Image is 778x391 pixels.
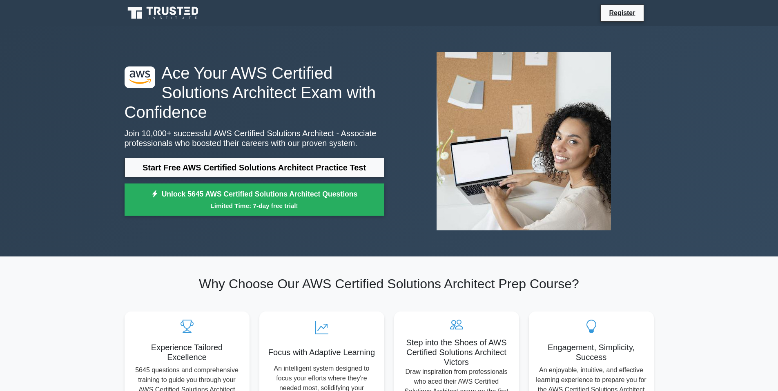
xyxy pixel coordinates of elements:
[125,128,384,148] p: Join 10,000+ successful AWS Certified Solutions Architect - Associate professionals who boosted t...
[125,276,654,292] h2: Why Choose Our AWS Certified Solutions Architect Prep Course?
[535,342,647,362] h5: Engagement, Simplicity, Success
[131,342,243,362] h5: Experience Tailored Excellence
[135,201,374,210] small: Limited Time: 7-day free trial!
[125,183,384,216] a: Unlock 5645 AWS Certified Solutions Architect QuestionsLimited Time: 7-day free trial!
[266,347,378,357] h5: Focus with Adaptive Learning
[401,338,513,367] h5: Step into the Shoes of AWS Certified Solutions Architect Victors
[125,158,384,177] a: Start Free AWS Certified Solutions Architect Practice Test
[604,8,640,18] a: Register
[125,63,384,122] h1: Ace Your AWS Certified Solutions Architect Exam with Confidence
